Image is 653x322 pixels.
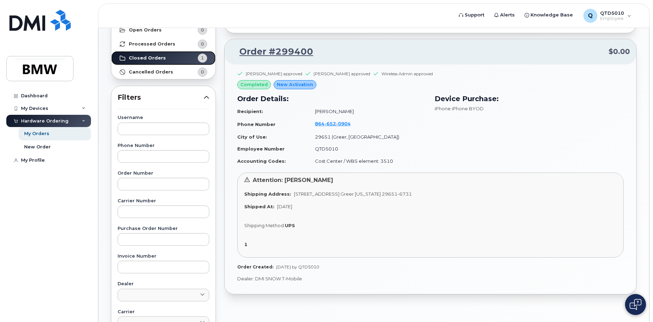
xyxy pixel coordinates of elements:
[294,191,412,197] span: [STREET_ADDRESS] Greer [US_STATE] 29651-6731
[111,23,216,37] a: Open Orders0
[240,81,268,88] span: completed
[129,55,166,61] strong: Closed Orders
[315,121,359,126] a: 8646520904
[253,177,333,183] span: Attention: [PERSON_NAME]
[237,121,275,127] strong: Phone Number
[237,108,263,114] strong: Recipient:
[118,92,204,103] span: Filters
[118,143,209,148] label: Phone Number
[237,264,273,269] strong: Order Created:
[381,71,433,77] div: Wireless Admin approved
[201,27,204,33] span: 0
[237,146,285,152] strong: Employee Number
[336,121,351,126] span: 0904
[237,93,426,104] h3: Order Details:
[129,27,162,33] strong: Open Orders
[118,310,209,314] label: Carrier
[244,204,274,209] strong: Shipped At:
[309,143,426,155] td: QTD5010
[435,106,484,111] span: iPhone iPhone BYOD
[630,299,641,310] img: Open chat
[588,12,593,20] span: Q
[244,223,285,228] span: Shipping Method:
[244,191,291,197] strong: Shipping Address:
[201,69,204,75] span: 0
[118,115,209,120] label: Username
[600,16,624,21] span: Employee
[309,105,426,118] td: [PERSON_NAME]
[277,81,313,88] span: New Activation
[118,199,209,203] label: Carrier Number
[276,264,319,269] span: [DATE] by QTD5010
[237,134,267,140] strong: City of Use:
[118,282,209,286] label: Dealer
[578,9,636,23] div: QTD5010
[201,55,204,61] span: 1
[237,158,286,164] strong: Accounting Codes:
[324,121,336,126] span: 652
[201,41,204,47] span: 0
[118,226,209,231] label: Purchase Order Number
[309,131,426,143] td: 29651 (Greer, [GEOGRAPHIC_DATA])
[531,12,573,19] span: Knowledge Base
[309,155,426,167] td: Cost Center / WBS element: 3510
[489,8,520,22] a: Alerts
[111,51,216,65] a: Closed Orders1
[315,121,351,126] span: 864
[244,241,250,247] a: 1
[285,223,295,228] strong: UPS
[465,12,484,19] span: Support
[118,171,209,176] label: Order Number
[277,204,292,209] span: [DATE]
[246,71,302,77] div: [PERSON_NAME] approved
[600,10,624,16] span: QTD5010
[231,45,313,58] a: Order #299400
[314,71,370,77] div: [PERSON_NAME] approved
[454,8,489,22] a: Support
[244,241,247,247] strong: 1
[500,12,515,19] span: Alerts
[237,275,624,282] p: Dealer: DMI SNOW T-Mobile
[129,69,173,75] strong: Cancelled Orders
[435,93,624,104] h3: Device Purchase:
[520,8,578,22] a: Knowledge Base
[129,41,175,47] strong: Processed Orders
[609,47,630,57] span: $0.00
[111,65,216,79] a: Cancelled Orders0
[118,254,209,259] label: Invoice Number
[111,37,216,51] a: Processed Orders0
